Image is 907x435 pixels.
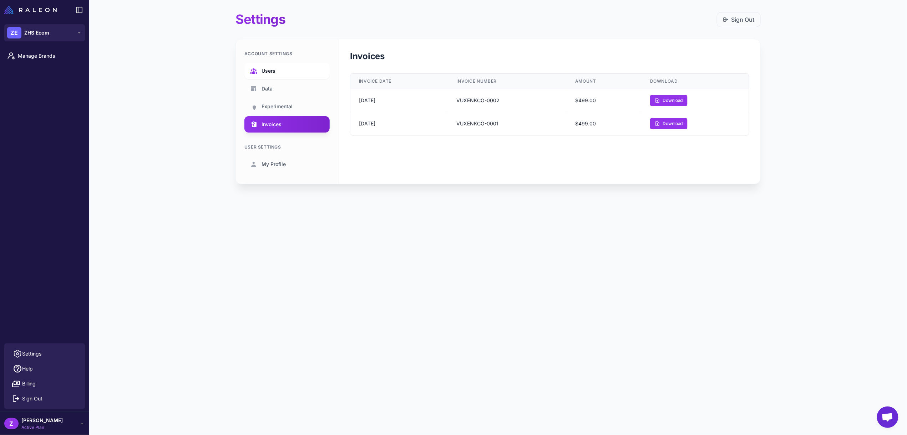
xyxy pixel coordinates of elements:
a: Users [244,63,330,79]
button: Sign Out [7,391,82,406]
h1: Settings [235,11,285,27]
button: Sign Out [717,12,761,27]
span: Experimental [262,103,293,110]
td: [DATE] [350,112,448,135]
span: Billing [22,380,36,388]
span: My Profile [262,160,286,168]
span: Manage Brands [18,52,81,60]
td: VUXENKCO-0002 [448,89,567,112]
span: ZHS Ecom [24,29,49,37]
div: Z [4,418,19,429]
button: Download [650,95,688,106]
th: Amount [567,74,642,89]
span: Sign Out [22,395,42,403]
span: Settings [22,350,41,358]
th: Download [642,74,749,89]
button: ZEZHS Ecom [4,24,85,41]
a: Open chat [877,406,898,428]
a: Raleon Logo [4,6,60,14]
div: Account Settings [244,51,330,57]
a: Experimental [244,98,330,115]
th: Invoice Date [350,74,448,89]
a: My Profile [244,156,330,172]
span: Invoices [262,120,282,128]
span: Data [262,85,273,93]
button: Download [650,118,688,129]
a: Data [244,81,330,97]
span: Users [262,67,275,75]
span: Help [22,365,33,373]
td: $499.00 [567,89,642,112]
img: Raleon Logo [4,6,57,14]
td: $499.00 [567,112,642,135]
a: Manage Brands [3,48,86,63]
span: [PERSON_NAME] [21,416,63,424]
div: ZE [7,27,21,38]
a: Help [7,361,82,376]
th: Invoice Number [448,74,567,89]
h2: Invoices [350,51,749,62]
span: Active Plan [21,424,63,431]
a: Sign Out [723,15,755,24]
td: VUXENKCO-0001 [448,112,567,135]
td: [DATE] [350,89,448,112]
a: Invoices [244,116,330,133]
div: User Settings [244,144,330,150]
